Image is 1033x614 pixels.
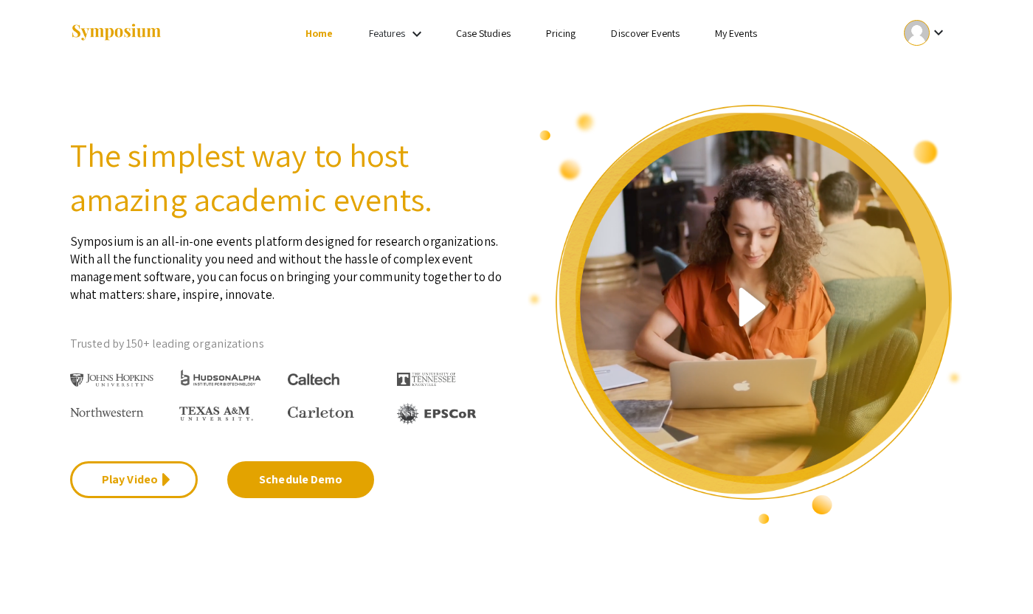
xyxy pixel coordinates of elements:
[611,27,680,40] a: Discover Events
[288,373,339,386] img: Caltech
[456,27,511,40] a: Case Studies
[546,27,576,40] a: Pricing
[397,403,478,424] img: EPSCOR
[70,333,505,355] p: Trusted by 150+ leading organizations
[930,24,947,41] mat-icon: Expand account dropdown
[397,373,456,386] img: The University of Tennessee
[179,407,253,421] img: Texas A&M University
[528,103,963,525] img: video overview of Symposium
[70,221,505,303] p: Symposium is an all-in-one events platform designed for research organizations. With all the func...
[288,407,354,418] img: Carleton
[369,27,406,40] a: Features
[70,373,153,387] img: Johns Hopkins University
[305,27,333,40] a: Home
[179,369,263,386] img: HudsonAlpha
[70,407,144,416] img: Northwestern
[70,23,162,43] img: Symposium by ForagerOne
[70,133,505,221] h2: The simplest way to host amazing academic events.
[227,461,374,498] a: Schedule Demo
[408,25,426,43] mat-icon: Expand Features list
[70,461,198,498] a: Play Video
[888,16,963,49] button: Expand account dropdown
[715,27,757,40] a: My Events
